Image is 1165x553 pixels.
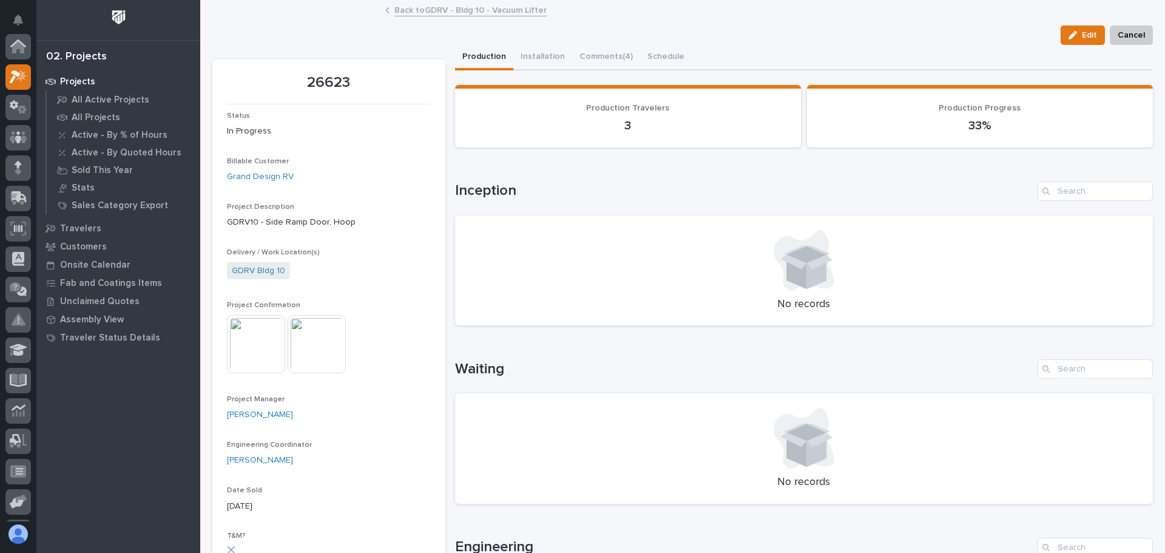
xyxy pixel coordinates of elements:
[822,118,1138,133] p: 33%
[586,104,669,112] span: Production Travelers
[60,242,107,253] p: Customers
[1061,25,1105,45] button: Edit
[470,118,786,133] p: 3
[36,328,200,347] a: Traveler Status Details
[1038,359,1153,379] input: Search
[60,223,101,234] p: Travelers
[470,298,1139,311] p: No records
[72,183,95,194] p: Stats
[36,72,200,90] a: Projects
[36,292,200,310] a: Unclaimed Quotes
[227,74,431,92] p: 26623
[60,296,140,307] p: Unclaimed Quotes
[227,125,431,138] p: In Progress
[5,7,31,33] button: Notifications
[47,179,200,196] a: Stats
[47,91,200,108] a: All Active Projects
[46,50,107,64] div: 02. Projects
[227,158,289,165] span: Billable Customer
[227,396,285,403] span: Project Manager
[1038,182,1153,201] input: Search
[455,182,1033,200] h1: Inception
[36,237,200,256] a: Customers
[227,454,293,467] a: [PERSON_NAME]
[47,161,200,178] a: Sold This Year
[47,144,200,161] a: Active - By Quoted Hours
[72,200,168,211] p: Sales Category Export
[47,109,200,126] a: All Projects
[47,197,200,214] a: Sales Category Export
[36,256,200,274] a: Onsite Calendar
[72,148,181,158] p: Active - By Quoted Hours
[455,45,513,70] button: Production
[1082,30,1097,41] span: Edit
[939,104,1021,112] span: Production Progress
[107,6,130,29] img: Workspace Logo
[227,532,246,540] span: T&M?
[15,15,31,34] div: Notifications
[36,219,200,237] a: Travelers
[72,95,149,106] p: All Active Projects
[5,521,31,547] button: users-avatar
[1110,25,1153,45] button: Cancel
[227,203,294,211] span: Project Description
[1118,28,1145,42] span: Cancel
[232,265,285,277] a: GDRV Bldg 10
[227,171,294,183] a: Grand Design RV
[227,409,293,421] a: [PERSON_NAME]
[394,2,547,16] a: Back toGDRV - Bldg 10 - Vacuum Lifter
[572,45,640,70] button: Comments (4)
[227,112,250,120] span: Status
[470,476,1139,489] p: No records
[60,260,130,271] p: Onsite Calendar
[227,500,431,513] p: [DATE]
[72,165,133,176] p: Sold This Year
[227,487,262,494] span: Date Sold
[227,441,312,449] span: Engineering Coordinator
[47,126,200,143] a: Active - By % of Hours
[36,274,200,292] a: Fab and Coatings Items
[227,249,320,256] span: Delivery / Work Location(s)
[72,130,167,141] p: Active - By % of Hours
[60,333,160,344] p: Traveler Status Details
[72,112,120,123] p: All Projects
[36,310,200,328] a: Assembly View
[227,302,300,309] span: Project Confirmation
[60,278,162,289] p: Fab and Coatings Items
[513,45,572,70] button: Installation
[640,45,692,70] button: Schedule
[227,216,431,229] p: GDRV10 - Side Ramp Door, Hoop
[60,314,124,325] p: Assembly View
[60,76,95,87] p: Projects
[455,361,1033,378] h1: Waiting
